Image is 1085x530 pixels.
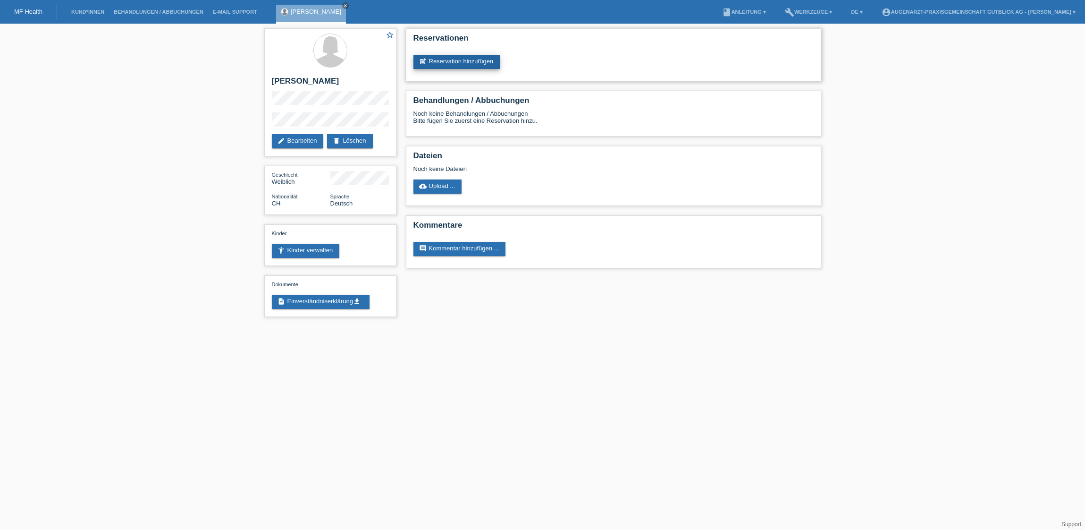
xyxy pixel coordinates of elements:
i: close [343,3,348,8]
a: descriptionEinverständniserklärungget_app [272,295,370,309]
a: close [342,2,349,9]
i: cloud_upload [419,182,427,190]
a: editBearbeiten [272,134,324,148]
a: post_addReservation hinzufügen [413,55,500,69]
a: star_border [386,31,394,41]
a: MF Health [14,8,42,15]
div: Noch keine Behandlungen / Abbuchungen Bitte fügen Sie zuerst eine Reservation hinzu. [413,110,814,131]
h2: [PERSON_NAME] [272,77,389,91]
i: post_add [419,58,427,65]
h2: Kommentare [413,221,814,235]
a: bookAnleitung ▾ [717,9,771,15]
a: Kund*innen [67,9,109,15]
span: Kinder [272,231,287,236]
a: cloud_uploadUpload ... [413,180,462,194]
a: buildWerkzeuge ▾ [780,9,837,15]
i: delete [333,137,340,145]
a: Behandlungen / Abbuchungen [109,9,208,15]
i: build [785,8,794,17]
i: edit [278,137,285,145]
span: Sprache [330,194,350,199]
a: account_circleAugenarzt-Praxisgemeinschaft Gutblick AG - [PERSON_NAME] ▾ [877,9,1080,15]
i: account_circle [882,8,891,17]
a: deleteLöschen [327,134,372,148]
a: Support [1061,521,1081,528]
span: Nationalität [272,194,298,199]
a: commentKommentar hinzufügen ... [413,242,506,256]
a: accessibility_newKinder verwalten [272,244,340,258]
div: Weiblich [272,171,330,185]
span: Geschlecht [272,172,298,178]
i: description [278,298,285,305]
a: DE ▾ [846,9,867,15]
a: [PERSON_NAME] [291,8,341,15]
h2: Behandlungen / Abbuchungen [413,96,814,110]
h2: Reservationen [413,34,814,48]
span: Schweiz [272,200,281,207]
i: accessibility_new [278,247,285,254]
i: comment [419,245,427,252]
a: E-Mail Support [208,9,262,15]
span: Dokumente [272,282,298,287]
i: star_border [386,31,394,39]
i: book [722,8,732,17]
span: Deutsch [330,200,353,207]
i: get_app [353,298,361,305]
div: Noch keine Dateien [413,165,702,172]
h2: Dateien [413,151,814,165]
